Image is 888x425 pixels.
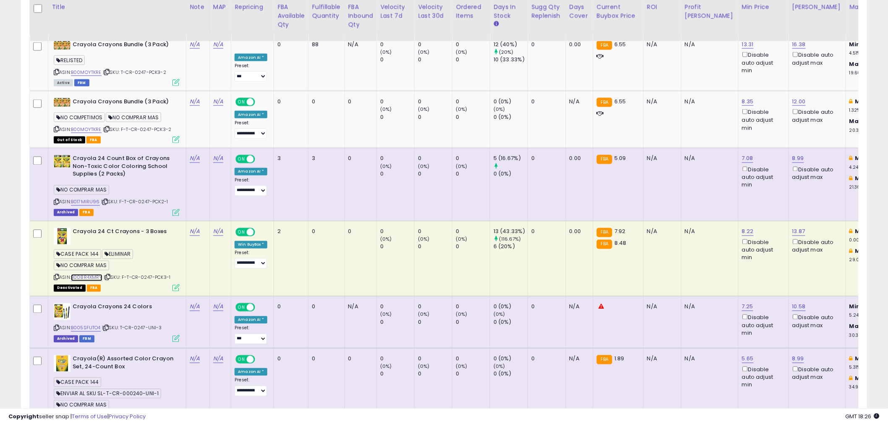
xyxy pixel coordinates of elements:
b: Max: [855,247,870,255]
span: ON [236,356,247,363]
div: 0 (0%) [494,370,528,378]
span: FBA [87,285,101,292]
div: Amazon AI * [235,368,267,376]
div: Win BuyBox * [235,241,267,249]
small: (0%) [494,311,505,318]
small: FBA [597,228,612,237]
span: 6.55 [614,97,626,105]
div: 0 [456,303,490,311]
a: B00MOYTKRE [71,126,102,133]
div: 0 [380,228,414,236]
a: B017MIRU96 [71,199,100,206]
div: N/A [569,303,587,311]
a: B00MOYTKRE [71,69,102,76]
b: Crayola Crayons Bundle (3 Pack) [73,98,175,108]
div: 0 [312,303,338,311]
span: OFF [254,304,267,311]
div: 0 [380,41,414,48]
div: 0 [456,98,490,105]
div: 0 [456,243,490,251]
div: ASIN: [54,98,180,142]
div: N/A [348,303,371,311]
a: 7.08 [742,155,753,163]
div: 13 (43.33%) [494,228,528,236]
div: N/A [647,228,675,236]
div: 0 (0%) [494,319,528,326]
div: N/A [647,355,675,363]
a: 10.58 [792,303,806,311]
div: Disable auto adjust min [742,108,782,131]
div: Disable auto adjust max [792,50,839,67]
a: N/A [213,355,223,363]
small: (0%) [418,163,430,170]
small: (0%) [418,236,430,243]
small: FBA [597,41,612,50]
span: All listings that are unavailable for purchase on Amazon for any reason other than out-of-stock [54,285,86,292]
div: Preset: [235,378,267,396]
img: 513wTwiq3HL._SL40_.jpg [54,41,71,50]
div: Disable auto adjust max [792,365,839,381]
div: 0 [277,303,302,311]
span: 7.92 [614,228,626,236]
a: 8.99 [792,155,804,163]
div: 0 (0%) [494,303,528,311]
div: 0 [348,155,371,163]
div: Note [190,3,206,11]
div: N/A [647,155,675,163]
small: (0%) [456,49,468,55]
div: Preset: [235,63,267,82]
div: 0 [380,303,414,311]
a: N/A [213,155,223,163]
div: 0 [418,303,452,311]
span: Listings that have been deleted from Seller Central [54,336,78,343]
b: Min: [855,155,867,163]
div: Preset: [235,120,267,139]
div: Preset: [235,178,267,197]
span: FBM [79,336,94,343]
small: FBA [597,355,612,365]
div: 0 [380,98,414,105]
div: 0.00 [569,155,587,163]
span: NO COMPETIMOS [54,113,105,122]
div: 0 [277,98,302,105]
div: Disable auto adjust min [742,238,782,262]
a: N/A [190,155,200,163]
a: N/A [213,228,223,236]
span: CASE PACK 144 [54,378,101,387]
div: 0 [380,113,414,121]
small: (0%) [456,363,468,370]
div: 2 [277,228,302,236]
div: 0 [348,355,371,363]
div: 0 [380,370,414,378]
img: 519yMngx0GL._SL40_.jpg [54,355,71,372]
div: ASIN: [54,228,180,291]
div: Preset: [235,325,267,344]
div: 0 [312,228,338,236]
a: 13.31 [742,40,754,49]
b: Crayola 24 Ct Crayons - 3 Boxes [73,228,175,238]
img: 51ByAnbYyHL._SL40_.jpg [54,228,71,245]
a: N/A [213,40,223,49]
a: N/A [213,97,223,106]
div: Title [52,3,183,11]
div: Min Price [742,3,785,11]
small: (0%) [380,311,392,318]
div: Disable auto adjust max [792,108,839,124]
a: 8.99 [792,355,804,363]
div: Repricing [235,3,270,11]
span: NO COMPRAR MAS [54,261,109,270]
a: N/A [190,228,200,236]
a: 12.00 [792,97,806,106]
div: N/A [647,303,675,311]
span: FBA [86,136,101,144]
small: FBA [597,98,612,107]
div: 0 (0%) [494,98,528,105]
div: 0 [456,113,490,121]
span: CASE PACK 144 [54,249,101,259]
small: (116.67%) [499,236,521,243]
span: OFF [254,228,267,236]
div: 88 [312,41,338,48]
span: ON [236,156,247,163]
small: (0%) [456,311,468,318]
div: Disable auto adjust min [742,165,782,189]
